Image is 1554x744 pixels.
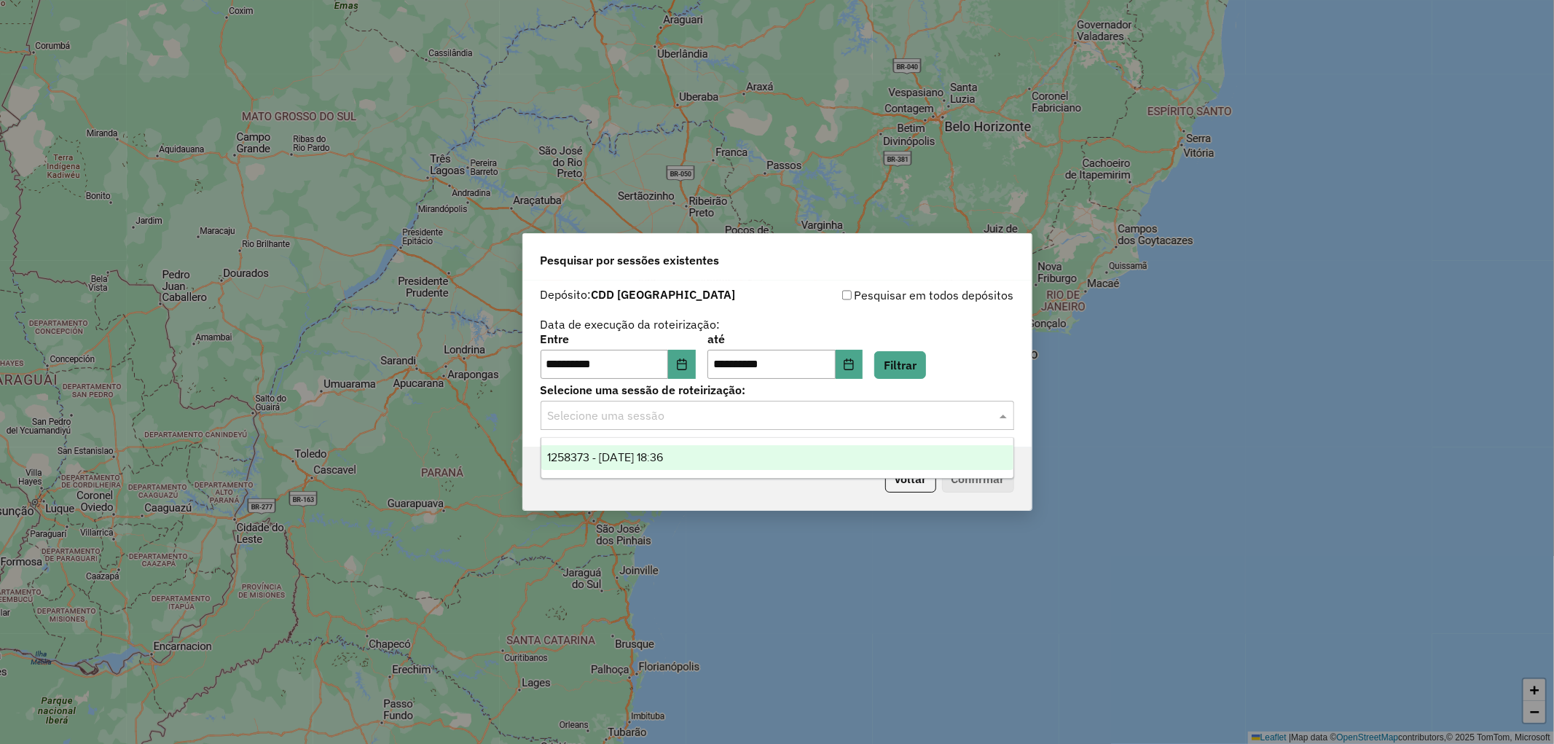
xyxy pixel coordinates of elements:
[592,287,736,302] strong: CDD [GEOGRAPHIC_DATA]
[836,350,863,379] button: Choose Date
[541,251,720,269] span: Pesquisar por sessões existentes
[541,381,1014,399] label: Selecione uma sessão de roteirização:
[874,351,926,379] button: Filtrar
[547,451,663,463] span: 1258373 - [DATE] 18:36
[541,316,721,333] label: Data de execução da roteirização:
[541,437,1014,479] ng-dropdown-panel: Options list
[541,330,696,348] label: Entre
[707,330,863,348] label: até
[668,350,696,379] button: Choose Date
[777,286,1014,304] div: Pesquisar em todos depósitos
[541,286,736,303] label: Depósito:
